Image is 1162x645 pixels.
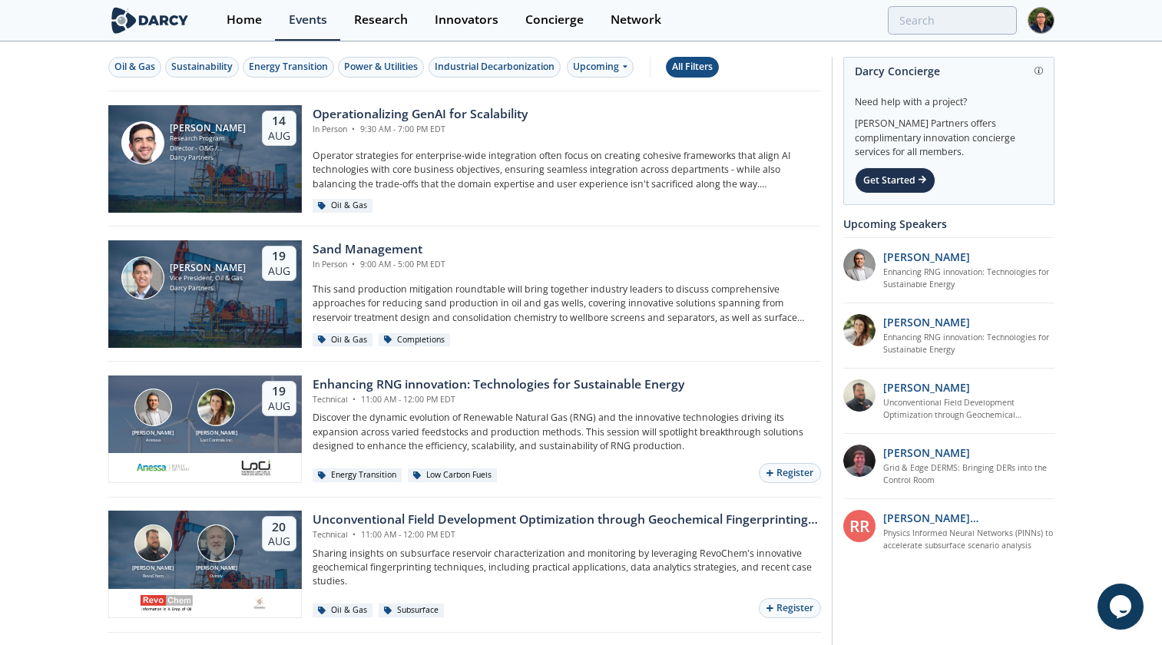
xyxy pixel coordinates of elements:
[843,445,876,477] img: accc9a8e-a9c1-4d58-ae37-132228efcf55
[883,266,1054,291] a: Enhancing RNG innovation: Technologies for Sustainable Energy
[883,314,970,330] p: [PERSON_NAME]
[1028,7,1054,34] img: Profile
[114,60,155,74] div: Oil & Gas
[250,594,270,613] img: ovintiv.com.png
[140,594,194,613] img: revochem.com.png
[759,598,820,619] button: Register
[121,256,164,299] img: Ron Sasaki
[843,210,1054,237] div: Upcoming Speakers
[354,14,408,26] div: Research
[193,437,240,443] div: Loci Controls Inc.
[129,429,177,438] div: [PERSON_NAME]
[268,520,290,535] div: 20
[855,58,1043,84] div: Darcy Concierge
[268,399,290,413] div: Aug
[313,149,821,191] p: Operator strategies for enterprise-wide integration often focus on creating cohesive frameworks t...
[171,60,233,74] div: Sustainability
[313,333,373,347] div: Oil & Gas
[193,573,240,579] div: Ovintiv
[672,60,713,74] div: All Filters
[1035,67,1043,75] img: information.svg
[170,134,248,153] div: Research Program Director - O&G / Sustainability
[268,384,290,399] div: 19
[843,379,876,412] img: 2k2ez1SvSiOh3gKHmcgF
[313,375,684,394] div: Enhancing RNG innovation: Technologies for Sustainable Energy
[129,437,177,443] div: Anessa
[165,57,239,78] button: Sustainability
[1097,584,1147,630] iframe: chat widget
[313,468,402,482] div: Energy Transition
[611,14,661,26] div: Network
[349,259,358,270] span: •
[883,397,1054,422] a: Unconventional Field Development Optimization through Geochemical Fingerprinting Technology
[883,528,1054,552] a: Physics Informed Neural Networks (PINNs) to accelerate subsurface scenario analysis
[435,14,498,26] div: Innovators
[197,389,235,426] img: Nicole Neff
[193,429,240,438] div: [PERSON_NAME]
[268,114,290,129] div: 14
[170,273,246,283] div: Vice President, Oil & Gas
[855,84,1043,109] div: Need help with a project?
[249,60,328,74] div: Energy Transition
[108,105,821,213] a: Sami Sultan [PERSON_NAME] Research Program Director - O&G / Sustainability Darcy Partners 14 Aug ...
[313,394,684,406] div: Technical 11:00 AM - 12:00 PM EDT
[268,249,290,264] div: 19
[193,564,240,573] div: [PERSON_NAME]
[567,57,634,78] div: Upcoming
[243,57,334,78] button: Energy Transition
[268,129,290,143] div: Aug
[108,240,821,348] a: Ron Sasaki [PERSON_NAME] Vice President, Oil & Gas Darcy Partners 19 Aug Sand Management In Perso...
[843,314,876,346] img: 737ad19b-6c50-4cdf-92c7-29f5966a019e
[170,283,246,293] div: Darcy Partners
[268,264,290,278] div: Aug
[883,445,970,461] p: [PERSON_NAME]
[435,60,555,74] div: Industrial Decarbonization
[129,564,177,573] div: [PERSON_NAME]
[313,105,528,124] div: Operationalizing GenAI for Scalability
[666,57,719,78] button: All Filters
[888,6,1017,35] input: Advanced Search
[350,394,359,405] span: •
[313,259,445,271] div: In Person 9:00 AM - 5:00 PM EDT
[883,249,970,265] p: [PERSON_NAME]
[313,124,528,136] div: In Person 9:30 AM - 7:00 PM EDT
[408,468,498,482] div: Low Carbon Fuels
[121,121,164,164] img: Sami Sultan
[759,463,820,484] button: Register
[197,524,235,562] img: John Sinclair
[136,458,190,477] img: 551440aa-d0f4-4a32-b6e2-e91f2a0781fe
[379,333,451,347] div: Completions
[883,510,1054,526] p: [PERSON_NAME] [PERSON_NAME]
[843,510,876,542] div: RR
[350,529,359,540] span: •
[108,511,821,618] a: Bob Aylsworth [PERSON_NAME] RevoChem John Sinclair [PERSON_NAME] Ovintiv 20 Aug Unconventional Fi...
[349,124,358,134] span: •
[855,167,935,193] div: Get Started
[108,7,192,34] img: logo-wide.svg
[108,57,161,78] button: Oil & Gas
[227,14,262,26] div: Home
[170,263,246,273] div: [PERSON_NAME]
[379,604,445,617] div: Subsurface
[525,14,584,26] div: Concierge
[883,379,970,395] p: [PERSON_NAME]
[129,573,177,579] div: RevoChem
[239,458,273,477] img: 2b793097-40cf-4f6d-9bc3-4321a642668f
[313,199,373,213] div: Oil & Gas
[108,375,821,483] a: Amir Akbari [PERSON_NAME] Anessa Nicole Neff [PERSON_NAME] Loci Controls Inc. 19 Aug Enhancing RN...
[313,240,445,259] div: Sand Management
[313,604,373,617] div: Oil & Gas
[268,534,290,548] div: Aug
[313,283,821,325] p: This sand production mitigation roundtable will bring together industry leaders to discuss compre...
[429,57,561,78] button: Industrial Decarbonization
[313,547,821,589] p: Sharing insights on subsurface reservoir characterization and monitoring by leveraging RevoChem's...
[134,389,172,426] img: Amir Akbari
[170,153,248,163] div: Darcy Partners
[855,109,1043,160] div: [PERSON_NAME] Partners offers complimentary innovation concierge services for all members.
[883,332,1054,356] a: Enhancing RNG innovation: Technologies for Sustainable Energy
[289,14,327,26] div: Events
[843,249,876,281] img: 1fdb2308-3d70-46db-bc64-f6eabefcce4d
[134,524,172,562] img: Bob Aylsworth
[170,123,248,134] div: [PERSON_NAME]
[313,511,821,529] div: Unconventional Field Development Optimization through Geochemical Fingerprinting Technology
